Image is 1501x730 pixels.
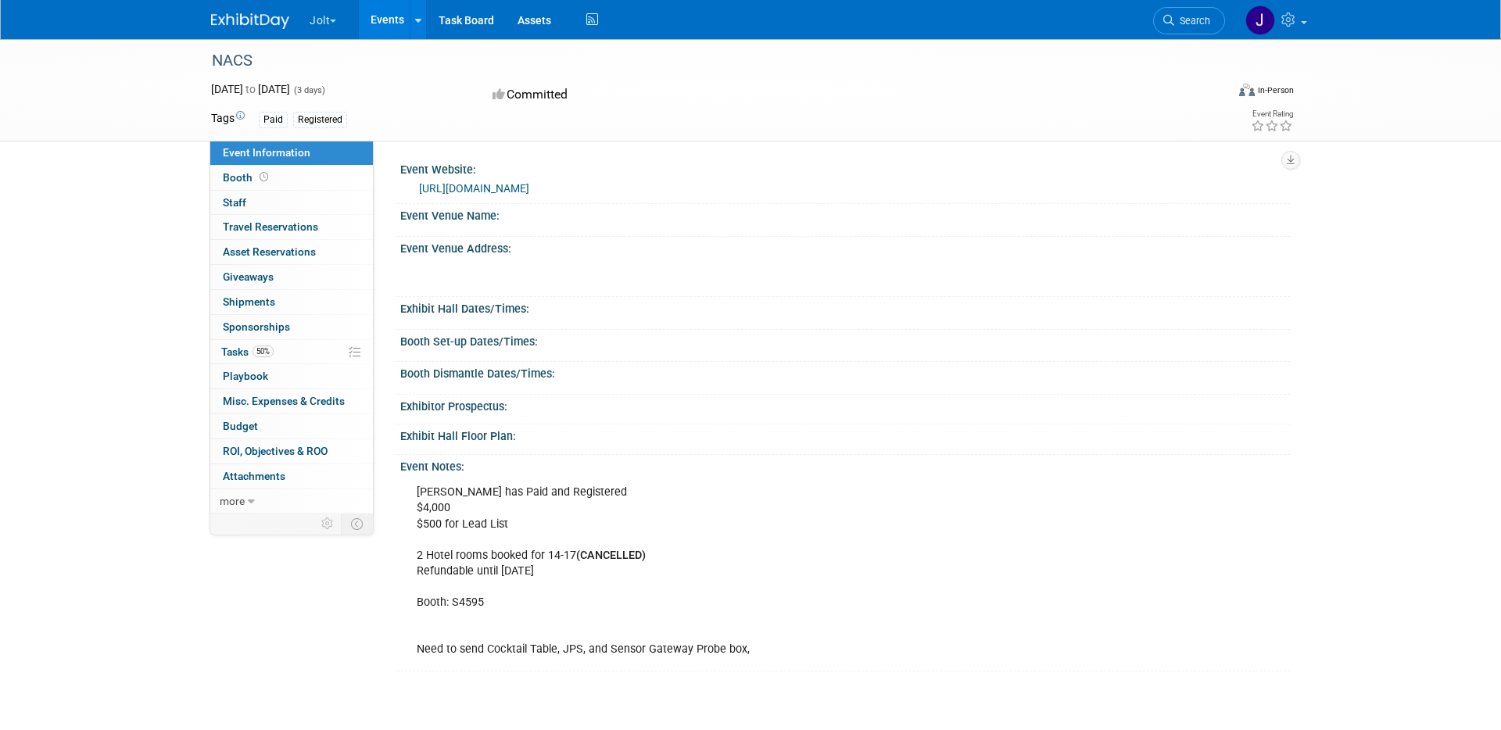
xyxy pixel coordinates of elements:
[210,166,373,190] a: Booth
[1257,84,1294,96] div: In-Person
[210,464,373,488] a: Attachments
[210,265,373,289] a: Giveaways
[210,489,373,514] a: more
[576,549,646,562] b: (CANCELLED)
[488,81,833,109] div: Committed
[400,158,1290,177] div: Event Website:
[259,112,288,128] div: Paid
[400,204,1290,224] div: Event Venue Name:
[1239,84,1255,96] img: Format-Inperson.png
[210,315,373,339] a: Sponsorships
[1133,81,1294,105] div: Event Format
[210,191,373,215] a: Staff
[223,270,274,283] span: Giveaways
[400,297,1290,317] div: Exhibit Hall Dates/Times:
[211,83,290,95] span: [DATE] [DATE]
[400,362,1290,381] div: Booth Dismantle Dates/Times:
[400,330,1290,349] div: Booth Set-up Dates/Times:
[1245,5,1275,35] img: Jeshua Anderson
[223,420,258,432] span: Budget
[210,240,373,264] a: Asset Reservations
[210,439,373,463] a: ROI, Objectives & ROO
[211,110,245,128] td: Tags
[223,370,268,382] span: Playbook
[223,470,285,482] span: Attachments
[210,141,373,165] a: Event Information
[223,171,271,184] span: Booth
[210,340,373,364] a: Tasks50%
[223,196,246,209] span: Staff
[210,215,373,239] a: Travel Reservations
[400,237,1290,256] div: Event Venue Address:
[1251,110,1293,118] div: Event Rating
[210,290,373,314] a: Shipments
[223,395,345,407] span: Misc. Expenses & Credits
[400,455,1290,474] div: Event Notes:
[223,146,310,159] span: Event Information
[1174,15,1210,27] span: Search
[221,345,274,358] span: Tasks
[210,414,373,438] a: Budget
[210,389,373,413] a: Misc. Expenses & Credits
[223,245,316,258] span: Asset Reservations
[243,83,258,95] span: to
[419,182,529,195] a: [URL][DOMAIN_NAME]
[342,514,374,534] td: Toggle Event Tabs
[253,345,274,357] span: 50%
[220,495,245,507] span: more
[1153,7,1225,34] a: Search
[293,112,347,128] div: Registered
[256,171,271,183] span: Booth not reserved yet
[223,320,290,333] span: Sponsorships
[400,424,1290,444] div: Exhibit Hall Floor Plan:
[223,220,318,233] span: Travel Reservations
[223,295,275,308] span: Shipments
[400,395,1290,414] div: Exhibitor Prospectus:
[292,85,325,95] span: (3 days)
[223,445,328,457] span: ROI, Objectives & ROO
[206,47,1202,75] div: NACS
[314,514,342,534] td: Personalize Event Tab Strip
[406,477,1116,665] div: [PERSON_NAME] has Paid and Registered $4,000 $500 for Lead List 2 Hotel rooms booked for 14-17 Re...
[211,13,289,29] img: ExhibitDay
[210,364,373,388] a: Playbook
